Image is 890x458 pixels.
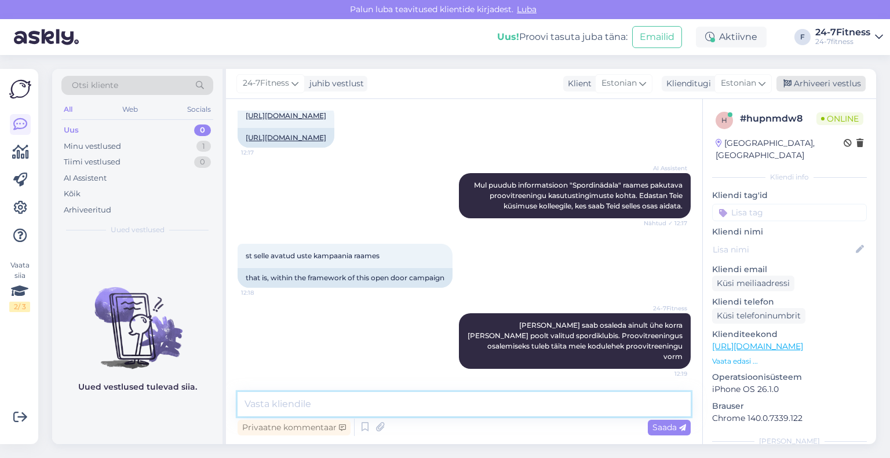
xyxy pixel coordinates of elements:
[632,26,682,48] button: Emailid
[243,77,289,90] span: 24-7Fitness
[52,266,222,371] img: No chats
[64,204,111,216] div: Arhiveeritud
[815,28,883,46] a: 24-7Fitness24-7fitness
[64,141,121,152] div: Minu vestlused
[241,148,284,157] span: 12:17
[712,383,867,395] p: iPhone OS 26.1.0
[9,302,30,312] div: 2 / 3
[712,189,867,201] p: Kliendi tag'id
[721,116,727,124] span: h
[712,296,867,308] p: Kliendi telefon
[652,422,686,433] span: Saada
[815,37,870,46] div: 24-7fitness
[497,30,628,44] div: Proovi tasuta juba täna:
[194,156,211,168] div: 0
[474,181,684,210] span: Mul puudub informatsioon "Spordinädala" raames pakutava proovitreeningu kasutustingimuste kohta. ...
[9,78,31,100] img: Askly Logo
[712,412,867,424] p: Chrome 140.0.7339.122
[238,420,351,435] div: Privaatne kommentaar
[816,112,863,125] span: Online
[794,29,811,45] div: F
[712,341,803,351] a: [URL][DOMAIN_NAME]
[246,133,326,142] a: [URL][DOMAIN_NAME]
[712,328,867,340] p: Klienditeekond
[712,204,867,221] input: Lisa tag
[513,4,540,14] span: Luba
[815,28,870,37] div: 24-7Fitness
[644,219,687,228] span: Nähtud ✓ 12:17
[111,225,165,235] span: Uued vestlused
[740,112,816,126] div: # hupnmdw8
[9,260,30,312] div: Vaata siia
[712,226,867,238] p: Kliendi nimi
[696,27,767,47] div: Aktiivne
[305,78,364,90] div: juhib vestlust
[238,268,453,288] div: that is, within the framework of this open door campaign
[64,188,81,200] div: Kõik
[712,308,805,324] div: Küsi telefoninumbrit
[241,288,284,297] span: 12:18
[713,243,853,256] input: Lisa nimi
[64,124,79,136] div: Uus
[776,76,866,91] div: Arhiveeri vestlus
[64,156,121,168] div: Tiimi vestlused
[194,124,211,136] div: 0
[185,102,213,117] div: Socials
[716,137,844,162] div: [GEOGRAPHIC_DATA], [GEOGRAPHIC_DATA]
[61,102,75,117] div: All
[712,371,867,383] p: Operatsioonisüsteem
[563,78,592,90] div: Klient
[712,356,867,367] p: Vaata edasi ...
[644,304,687,313] span: 24-7Fitness
[712,172,867,182] div: Kliendi info
[712,436,867,446] div: [PERSON_NAME]
[644,369,687,378] span: 12:19
[601,77,637,90] span: Estonian
[712,276,794,291] div: Küsi meiliaadressi
[644,164,687,173] span: AI Assistent
[120,102,140,117] div: Web
[721,77,756,90] span: Estonian
[712,263,867,276] p: Kliendi email
[246,111,326,120] a: [URL][DOMAIN_NAME]
[712,400,867,412] p: Brauser
[72,79,118,91] span: Otsi kliente
[78,381,197,393] p: Uued vestlused tulevad siia.
[662,78,711,90] div: Klienditugi
[246,251,380,260] span: st selle avatud uste kampaania raames
[196,141,211,152] div: 1
[64,173,107,184] div: AI Assistent
[497,31,519,42] b: Uus!
[468,321,684,361] span: [PERSON_NAME] saab osaleda ainult ühe korra [PERSON_NAME] poolt valitud spordiklubis. Proovitreen...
